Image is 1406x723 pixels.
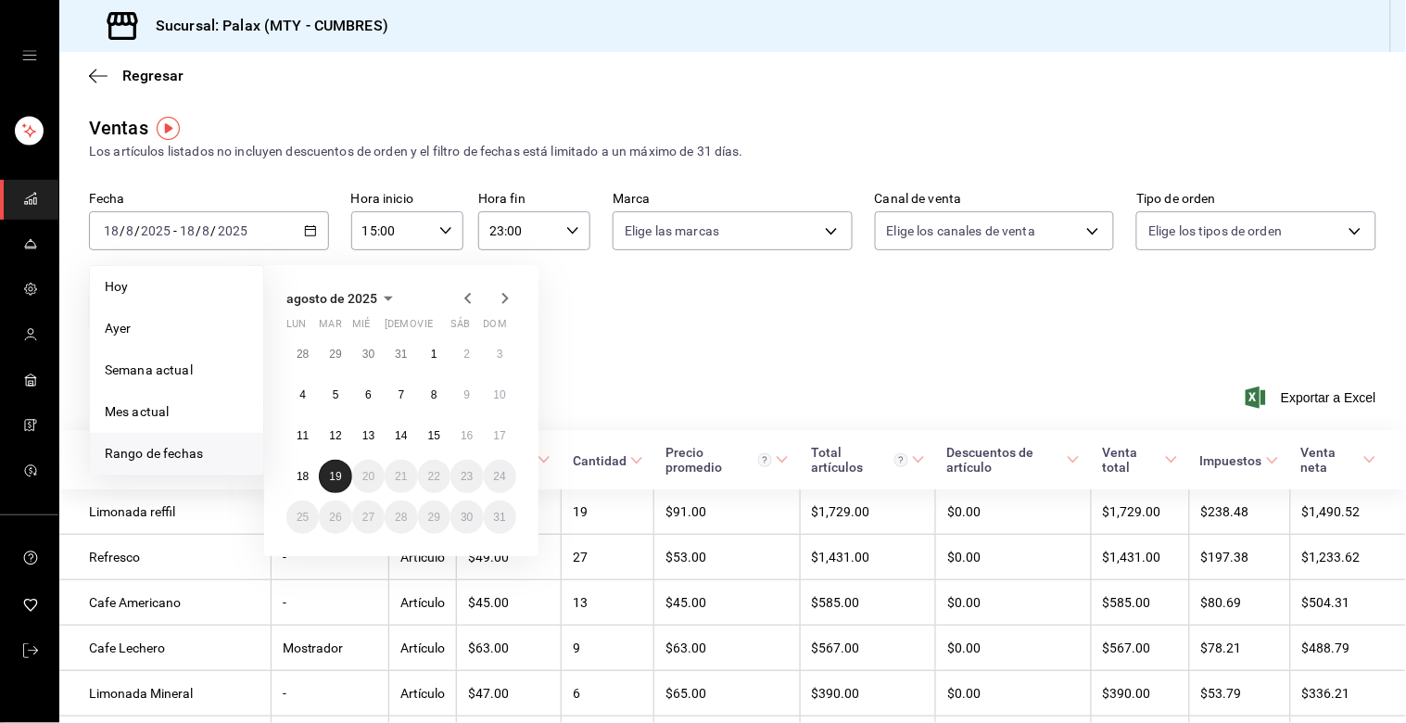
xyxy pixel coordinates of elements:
button: 2 de agosto de 2025 [450,337,483,371]
span: Hoy [105,277,248,297]
button: 22 de agosto de 2025 [418,460,450,493]
svg: El total artículos considera cambios de precios en los artículos así como costos adicionales por ... [894,453,908,467]
td: $91.00 [654,489,800,535]
td: Artículo [388,580,456,626]
abbr: 15 de agosto de 2025 [428,429,440,442]
label: Tipo de orden [1136,193,1376,206]
td: Mostrador [271,626,388,671]
td: - [271,671,388,717]
span: Semana actual [105,361,248,380]
td: $0.00 [936,671,1091,717]
span: Venta neta [1301,445,1376,475]
td: $390.00 [800,671,936,717]
abbr: 25 de agosto de 2025 [297,511,309,524]
td: 19 [562,489,654,535]
abbr: 31 de julio de 2025 [395,348,407,361]
abbr: 21 de agosto de 2025 [395,470,407,483]
abbr: 12 de agosto de 2025 [329,429,341,442]
span: Mes actual [105,402,248,422]
abbr: 13 de agosto de 2025 [362,429,374,442]
button: 5 de agosto de 2025 [319,378,351,412]
td: $1,233.62 [1290,535,1406,580]
h3: Sucursal: Palax (MTY - CUMBRES) [141,15,388,37]
button: 6 de agosto de 2025 [352,378,385,412]
button: 31 de agosto de 2025 [484,501,516,534]
button: 21 de agosto de 2025 [385,460,417,493]
td: $78.21 [1189,626,1290,671]
abbr: 31 de agosto de 2025 [494,511,506,524]
button: 27 de agosto de 2025 [352,501,385,534]
abbr: miércoles [352,318,370,337]
div: Descuentos de artículo [947,445,1063,475]
button: 14 de agosto de 2025 [385,419,417,452]
button: 29 de julio de 2025 [319,337,351,371]
td: $0.00 [936,626,1091,671]
abbr: 26 de agosto de 2025 [329,511,341,524]
td: Artículo [388,671,456,717]
td: $47.00 [456,671,562,717]
button: 11 de agosto de 2025 [286,419,319,452]
abbr: 28 de julio de 2025 [297,348,309,361]
abbr: 19 de agosto de 2025 [329,470,341,483]
td: $567.00 [800,626,936,671]
td: $45.00 [654,580,800,626]
abbr: 7 de agosto de 2025 [399,388,405,401]
abbr: martes [319,318,341,337]
span: / [196,223,201,238]
td: $567.00 [1091,626,1189,671]
span: - [173,223,177,238]
abbr: 4 de agosto de 2025 [299,388,306,401]
abbr: 29 de julio de 2025 [329,348,341,361]
td: $390.00 [1091,671,1189,717]
abbr: 5 de agosto de 2025 [333,388,339,401]
span: Ayer [105,319,248,338]
button: 20 de agosto de 2025 [352,460,385,493]
button: 25 de agosto de 2025 [286,501,319,534]
span: / [134,223,140,238]
td: $1,431.00 [1091,535,1189,580]
td: - [271,580,388,626]
button: Tooltip marker [157,117,180,140]
input: ---- [217,223,248,238]
td: Refresco [59,535,271,580]
button: Regresar [89,67,184,84]
div: Venta neta [1301,445,1360,475]
abbr: sábado [450,318,470,337]
span: Regresar [122,67,184,84]
div: Venta total [1102,445,1161,475]
td: $0.00 [936,489,1091,535]
button: 31 de julio de 2025 [385,337,417,371]
button: 1 de agosto de 2025 [418,337,450,371]
span: Impuestos [1200,453,1279,468]
abbr: domingo [484,318,507,337]
td: Limonada Mineral [59,671,271,717]
abbr: 10 de agosto de 2025 [494,388,506,401]
abbr: 30 de julio de 2025 [362,348,374,361]
td: 27 [562,535,654,580]
abbr: 24 de agosto de 2025 [494,470,506,483]
td: 9 [562,626,654,671]
button: 19 de agosto de 2025 [319,460,351,493]
td: 6 [562,671,654,717]
input: -- [179,223,196,238]
td: 13 [562,580,654,626]
abbr: 29 de agosto de 2025 [428,511,440,524]
abbr: 27 de agosto de 2025 [362,511,374,524]
td: $53.00 [654,535,800,580]
td: $49.00 [456,535,562,580]
td: Cafe Lechero [59,626,271,671]
input: ---- [140,223,171,238]
td: $585.00 [800,580,936,626]
span: Exportar a Excel [1249,387,1376,409]
button: 8 de agosto de 2025 [418,378,450,412]
svg: Precio promedio = Total artículos / cantidad [758,453,772,467]
td: $1,490.52 [1290,489,1406,535]
abbr: 28 de agosto de 2025 [395,511,407,524]
td: $504.31 [1290,580,1406,626]
td: $1,729.00 [1091,489,1189,535]
td: $63.00 [456,626,562,671]
button: 10 de agosto de 2025 [484,378,516,412]
abbr: 8 de agosto de 2025 [431,388,437,401]
td: $1,431.00 [800,535,936,580]
abbr: 6 de agosto de 2025 [365,388,372,401]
